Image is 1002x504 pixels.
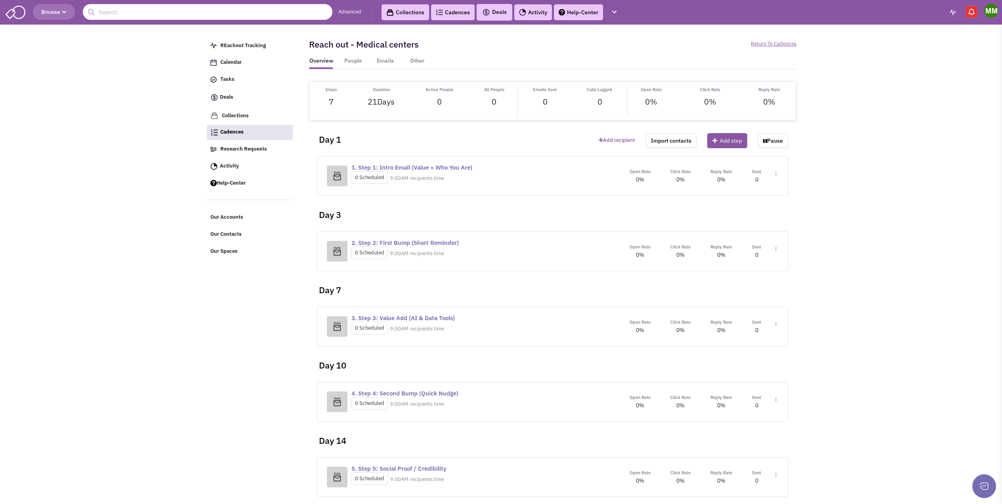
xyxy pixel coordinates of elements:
span: 0 [755,477,758,484]
span: 0 [755,326,758,334]
img: Cadences_logo.png [436,10,443,15]
img: SmartAdmin [6,4,25,19]
span: 0% [636,402,644,409]
span: 0% [704,96,716,107]
span: Our Accounts [210,214,243,221]
p: Duration [368,86,395,93]
span: 0% [717,477,725,484]
div: Day 10 [313,346,792,378]
img: icon-collection-lavender-black.svg [386,9,394,16]
a: People [341,57,365,69]
a: Cadences [431,4,475,20]
p: Open Rate [630,393,651,401]
p: 9:00AM recipients time [390,401,444,408]
span: Calendar [220,59,242,66]
div: Day 3 [313,196,792,227]
span: Deals [482,8,507,15]
a: Activity [514,4,552,20]
p: Click Rate [670,168,691,176]
p: 0 Scheduled [351,171,388,184]
p: Open Rate [630,243,651,251]
p: 9:00AM recipients time [390,325,444,333]
p: Sent [752,243,761,251]
a: Help-Center [206,176,293,191]
a: REachout Tracking [206,38,293,53]
a: Collections [206,108,293,124]
a: Michael McKean [984,4,998,18]
img: icon-deals.svg [482,8,490,17]
span: 0% [676,176,685,183]
span: 0 [755,176,758,183]
span: Activity [220,162,239,169]
p: Click Rate [670,318,691,326]
a: Deals [206,89,293,106]
span: 0% [717,326,725,334]
div: Day 1 [313,120,594,152]
span: 7 [329,96,334,107]
span: 0% [676,402,685,409]
a: Help-Center [554,4,603,20]
img: Research.png [210,147,217,152]
img: help.png [210,180,217,186]
input: Search [83,4,332,20]
span: 0 [755,251,758,258]
p: Click Rate [670,243,691,251]
p: 0 Scheduled [351,322,388,335]
span: 0% [636,251,644,258]
p: Calls Logged [587,86,612,93]
a: 4. Step 4: Second Bump (Quick Nudge) [351,389,458,397]
span: Cadences [220,129,244,136]
span: 21 [368,96,395,107]
a: Our Spaces [206,244,293,259]
img: editmenu [775,397,777,402]
a: Emails [373,57,397,69]
a: Other [405,57,429,69]
span: 0% [636,176,644,183]
h2: Reach out - Medical centers [309,40,419,49]
p: 0 Scheduled [351,246,388,260]
span: Days [377,96,395,107]
p: Open Rate [630,318,651,326]
img: Cadences_logo.png [211,129,218,136]
img: editmenu [775,247,777,251]
p: Emails Sent [533,86,557,93]
a: Cadences [207,125,293,140]
span: 0% [676,326,685,334]
p: Reply Rate [710,168,732,176]
span: 0% [763,96,775,107]
p: Click Rate [670,393,691,401]
p: Click Rate [700,86,720,93]
a: 2. Step 2: First Bump (Short Reminder) [351,239,459,246]
img: Activity.png [519,9,526,16]
button: Import contacts [646,133,697,148]
p: Reply Rate [710,318,732,326]
img: icon-autoemail-2x.png [333,170,342,181]
button: Add step [707,133,747,148]
img: Calendar.png [210,59,217,66]
a: Overview [309,57,333,69]
img: editmenu [775,322,777,326]
span: 0 [492,96,496,107]
a: Calendar [206,55,293,70]
a: Return To Cadences [751,40,796,48]
button: Pause [758,133,788,148]
img: icon-tasks.png [210,76,217,83]
span: 0% [717,402,725,409]
span: 0 [755,402,758,409]
div: Day 14 [313,422,792,453]
button: Browse [33,4,75,20]
img: icon-autoemail-2x.png [333,472,342,482]
a: 1. Step 1: Intro Email (Value + Who You Are) [351,164,472,171]
img: icon-autoemail-2x.png [333,396,342,407]
p: Reply Rate [710,243,732,251]
p: Reply Rate [710,469,732,477]
span: 0 [597,96,602,116]
img: icon-autoemail-2x.png [333,246,342,256]
span: Research Requests [220,145,267,152]
img: icon-collection-lavender.png [210,112,218,120]
span: Our Spaces [210,248,238,254]
a: 3. Step 3: Value Add (AI & Data Tools) [351,314,455,322]
p: 9:00AM recipients time [390,250,444,258]
a: Activity [206,159,293,174]
a: Research Requests [206,142,293,157]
